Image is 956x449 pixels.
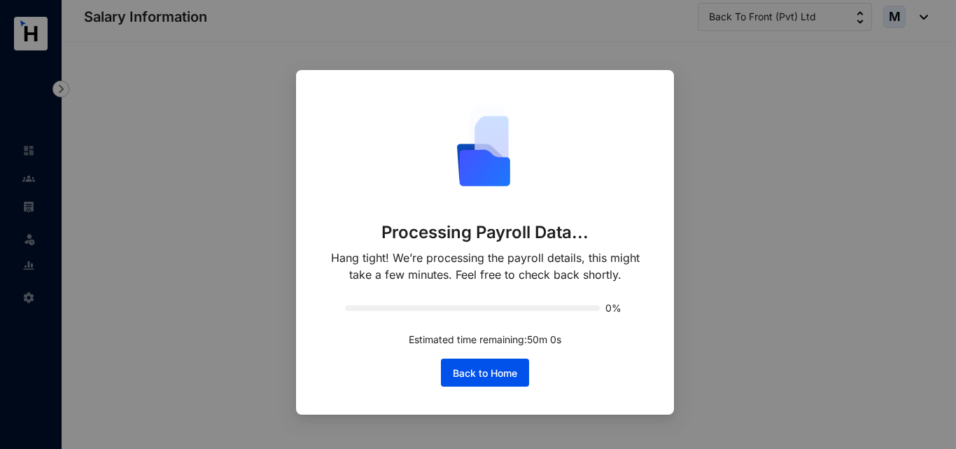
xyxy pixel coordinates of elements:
[409,332,561,347] p: Estimated time remaining: 50 m 0 s
[605,303,625,313] span: 0%
[381,221,589,244] p: Processing Payroll Data...
[453,366,517,380] span: Back to Home
[324,249,646,283] p: Hang tight! We’re processing the payroll details, this might take a few minutes. Feel free to che...
[441,359,529,387] button: Back to Home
